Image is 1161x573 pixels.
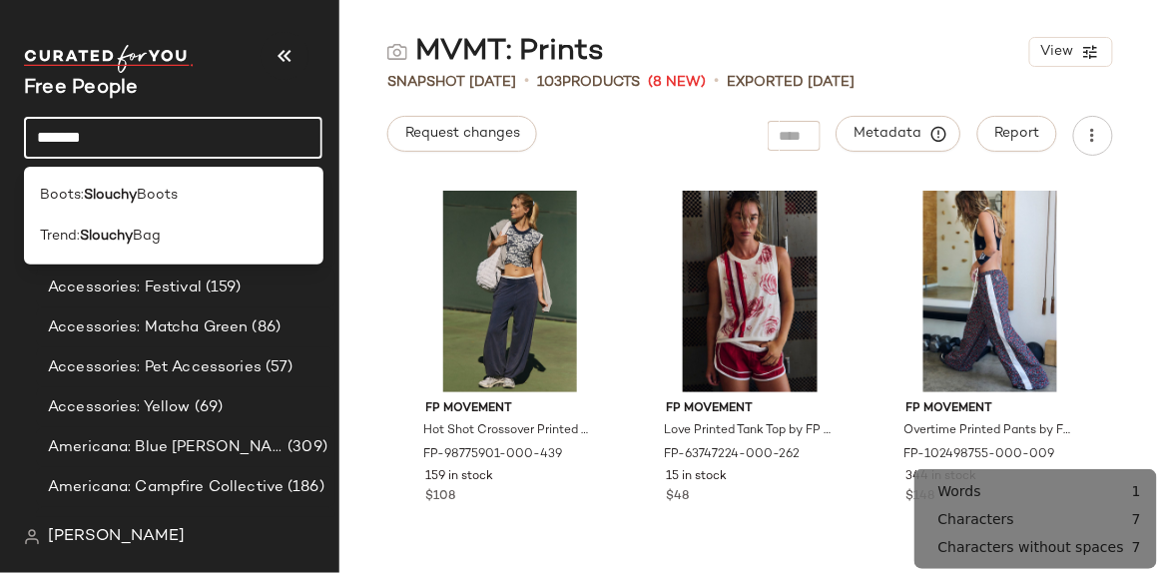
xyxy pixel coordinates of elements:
img: cfy_white_logo.C9jOOHJF.svg [24,45,194,73]
span: (270) [286,516,327,539]
span: (86) [249,316,282,339]
span: Accessories: Yellow [48,396,191,419]
span: Overtime Printed Pants by FP Movement at Free People in Black, Size: S [904,422,1073,440]
span: Boots: [40,185,84,206]
span: Snapshot [DATE] [387,72,516,93]
span: $148 [906,488,935,506]
span: 15 in stock [666,468,727,486]
span: 159 in stock [426,468,494,486]
span: (69) [191,396,224,419]
span: (159) [202,277,242,299]
span: $108 [426,488,456,506]
span: Accessories: Matcha Green [48,316,249,339]
img: 98775901_439_d [410,191,611,392]
span: Love Printed Tank Top by FP Movement at Free People in Red, Size: XS [664,422,833,440]
span: Americana: Blue [PERSON_NAME] Baby [48,436,284,459]
button: Request changes [387,116,537,152]
button: Metadata [837,116,961,152]
span: Accessories: Pet Accessories [48,356,262,379]
span: View [1040,44,1074,60]
span: FP Movement [666,400,835,418]
b: Slouchy [84,185,137,206]
span: $48 [666,488,689,506]
span: Boots [137,185,178,206]
span: Accessories: Festival [48,277,202,299]
span: 344 in stock [906,468,977,486]
span: FP-63747224-000-262 [664,446,800,464]
img: svg%3e [24,529,40,545]
span: Americana: Country Line Festival [48,516,286,539]
span: • [524,70,529,94]
span: Metadata [854,125,944,143]
button: View [1029,37,1113,67]
span: FP Movement [426,400,595,418]
span: FP-98775901-000-439 [424,446,563,464]
b: Slouchy [80,226,133,247]
span: (57) [262,356,293,379]
span: Current Company Name [24,78,139,99]
span: FP-102498755-000-009 [904,446,1055,464]
span: Report [994,126,1040,142]
span: FP Movement [906,400,1075,418]
button: Report [977,116,1057,152]
img: svg%3e [387,42,407,62]
span: (8 New) [648,72,706,93]
span: Americana: Campfire Collective [48,476,284,499]
span: 103 [537,75,562,90]
div: Products [537,72,640,93]
span: (309) [284,436,327,459]
span: • [714,70,719,94]
span: (186) [284,476,324,499]
span: Request changes [404,126,520,142]
span: Trend: [40,226,80,247]
div: MVMT: Prints [387,32,604,72]
img: 102498755_009_0 [890,191,1091,392]
span: Hot Shot Crossover Printed Set by FP Movement at Free People, Size: S [424,422,593,440]
img: 63747224_262_0 [650,191,851,392]
span: [PERSON_NAME] [48,525,185,549]
p: Exported [DATE] [727,72,855,93]
span: Bag [133,226,161,247]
